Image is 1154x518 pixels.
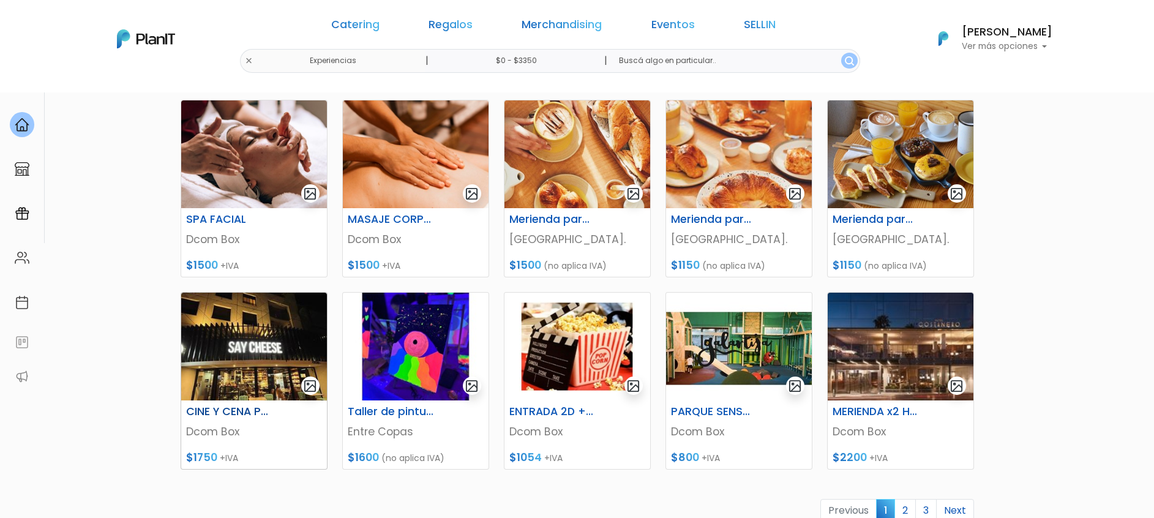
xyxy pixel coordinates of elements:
[181,292,328,470] a: gallery-light CINE Y CENA PARA 2 Dcom Box $1750 +IVA
[665,292,812,470] a: gallery-light PARQUE SENSORIAL LAGARTIJA Dcom Box $800 +IVA
[504,293,650,400] img: thumb_image__copia___copia_-Photoroom__6_.jpg
[825,213,926,226] h6: Merienda para 2
[651,20,695,34] a: Eventos
[950,379,964,393] img: gallery-light
[671,450,699,465] span: $800
[348,258,380,272] span: $1500
[845,56,854,66] img: search_button-432b6d5273f82d61273b3651a40e1bd1b912527efae98b1b7a1b2c0702e16a8d.svg
[502,405,602,418] h6: ENTRADA 2D + POP + REFRESCO
[343,293,489,400] img: thumb_image__copia___copia_-Photoroom__1_.jpg
[179,405,279,418] h6: CINE Y CENA PARA 2
[666,100,812,208] img: thumb_WhatsApp_Image_2024-05-14_at_10.28.08.jpeg
[245,57,253,65] img: close-6986928ebcb1d6c9903e3b54e860dbc4d054630f23adef3a32610726dff6a82b.svg
[504,100,650,208] img: thumb_08DB2075-616A-44DA-8B26-3AE46993C98E.jpeg
[609,49,860,73] input: Buscá algo en particular..
[522,20,602,34] a: Merchandising
[425,53,429,68] p: |
[186,258,218,272] span: $1500
[626,187,640,201] img: gallery-light
[186,424,322,440] p: Dcom Box
[15,118,29,132] img: home-e721727adea9d79c4d83392d1f703f7f8bce08238fde08b1acbfd93340b81755.svg
[15,206,29,221] img: campaigns-02234683943229c281be62815700db0a1741e53638e28bf9629b52c665b00959.svg
[544,260,607,272] span: (no aplica IVA)
[664,213,764,226] h6: Merienda para 2 Dúo Dulce
[664,405,764,418] h6: PARQUE SENSORIAL LAGARTIJA
[465,379,479,393] img: gallery-light
[303,379,317,393] img: gallery-light
[626,379,640,393] img: gallery-light
[665,100,812,277] a: gallery-light Merienda para 2 Dúo Dulce [GEOGRAPHIC_DATA]. $1150 (no aplica IVA)
[833,258,861,272] span: $1150
[186,450,217,465] span: $1750
[15,295,29,310] img: calendar-87d922413cdce8b2cf7b7f5f62616a5cf9e4887200fb71536465627b3292af00.svg
[864,260,927,272] span: (no aplica IVA)
[666,293,812,400] img: thumb_image__copia___copia_-Photoroom__9_.jpg
[833,450,867,465] span: $2200
[181,100,327,208] img: thumb_2AAA59ED-4AB8-4286-ADA8-D238202BF1A2.jpeg
[962,42,1052,51] p: Ver más opciones
[604,53,607,68] p: |
[869,452,888,464] span: +IVA
[833,231,969,247] p: [GEOGRAPHIC_DATA].
[833,424,969,440] p: Dcom Box
[828,293,973,400] img: thumb_fachada-del-hotel.jpg
[702,452,720,464] span: +IVA
[15,250,29,265] img: people-662611757002400ad9ed0e3c099ab2801c6687ba6c219adb57efc949bc21e19d.svg
[509,450,542,465] span: $1054
[671,258,700,272] span: $1150
[15,369,29,384] img: partners-52edf745621dab592f3b2c58e3bca9d71375a7ef29c3b500c9f145b62cc070d4.svg
[465,187,479,201] img: gallery-light
[348,231,484,247] p: Dcom Box
[504,292,651,470] a: gallery-light ENTRADA 2D + POP + REFRESCO Dcom Box $1054 +IVA
[509,424,645,440] p: Dcom Box
[340,213,441,226] h6: MASAJE CORPORAL
[509,258,541,272] span: $1500
[220,452,238,464] span: +IVA
[504,100,651,277] a: gallery-light Merienda para 2 [GEOGRAPHIC_DATA]. $1500 (no aplica IVA)
[825,405,926,418] h6: MERIENDA x2 HOTEL COSTANERO
[509,231,645,247] p: [GEOGRAPHIC_DATA].
[15,335,29,350] img: feedback-78b5a0c8f98aac82b08bfc38622c3050aee476f2c9584af64705fc4e61158814.svg
[744,20,776,34] a: SELLIN
[502,213,602,226] h6: Merienda para 2
[544,452,563,464] span: +IVA
[381,452,444,464] span: (no aplica IVA)
[930,25,957,52] img: PlanIt Logo
[340,405,441,418] h6: Taller de pintura fluorecente
[788,187,802,201] img: gallery-light
[220,260,239,272] span: +IVA
[181,293,327,400] img: thumb_WhatsApp_Image_2024-05-31_at_10.12.15.jpeg
[348,450,379,465] span: $1600
[342,292,489,470] a: gallery-light Taller de pintura fluorecente Entre Copas $1600 (no aplica IVA)
[342,100,489,277] a: gallery-light MASAJE CORPORAL Dcom Box $1500 +IVA
[923,23,1052,54] button: PlanIt Logo [PERSON_NAME] Ver más opciones
[827,292,974,470] a: gallery-light MERIENDA x2 HOTEL COSTANERO Dcom Box $2200 +IVA
[186,231,322,247] p: Dcom Box
[181,100,328,277] a: gallery-light SPA FACIAL Dcom Box $1500 +IVA
[671,231,807,247] p: [GEOGRAPHIC_DATA].
[117,29,175,48] img: PlanIt Logo
[827,100,974,277] a: gallery-light Merienda para 2 [GEOGRAPHIC_DATA]. $1150 (no aplica IVA)
[962,27,1052,38] h6: [PERSON_NAME]
[303,187,317,201] img: gallery-light
[671,424,807,440] p: Dcom Box
[343,100,489,208] img: thumb_EEBA820B-9A13-4920-8781-964E5B39F6D7.jpeg
[15,162,29,176] img: marketplace-4ceaa7011d94191e9ded77b95e3339b90024bf715f7c57f8cf31f2d8c509eaba.svg
[63,12,176,36] div: ¿Necesitás ayuda?
[348,424,484,440] p: Entre Copas
[382,260,400,272] span: +IVA
[950,187,964,201] img: gallery-light
[828,100,973,208] img: thumb_1FD537C3-042E-40E4-AA1E-81BE6AC27B41.jpeg
[331,20,380,34] a: Catering
[702,260,765,272] span: (no aplica IVA)
[429,20,473,34] a: Regalos
[179,213,279,226] h6: SPA FACIAL
[788,379,802,393] img: gallery-light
